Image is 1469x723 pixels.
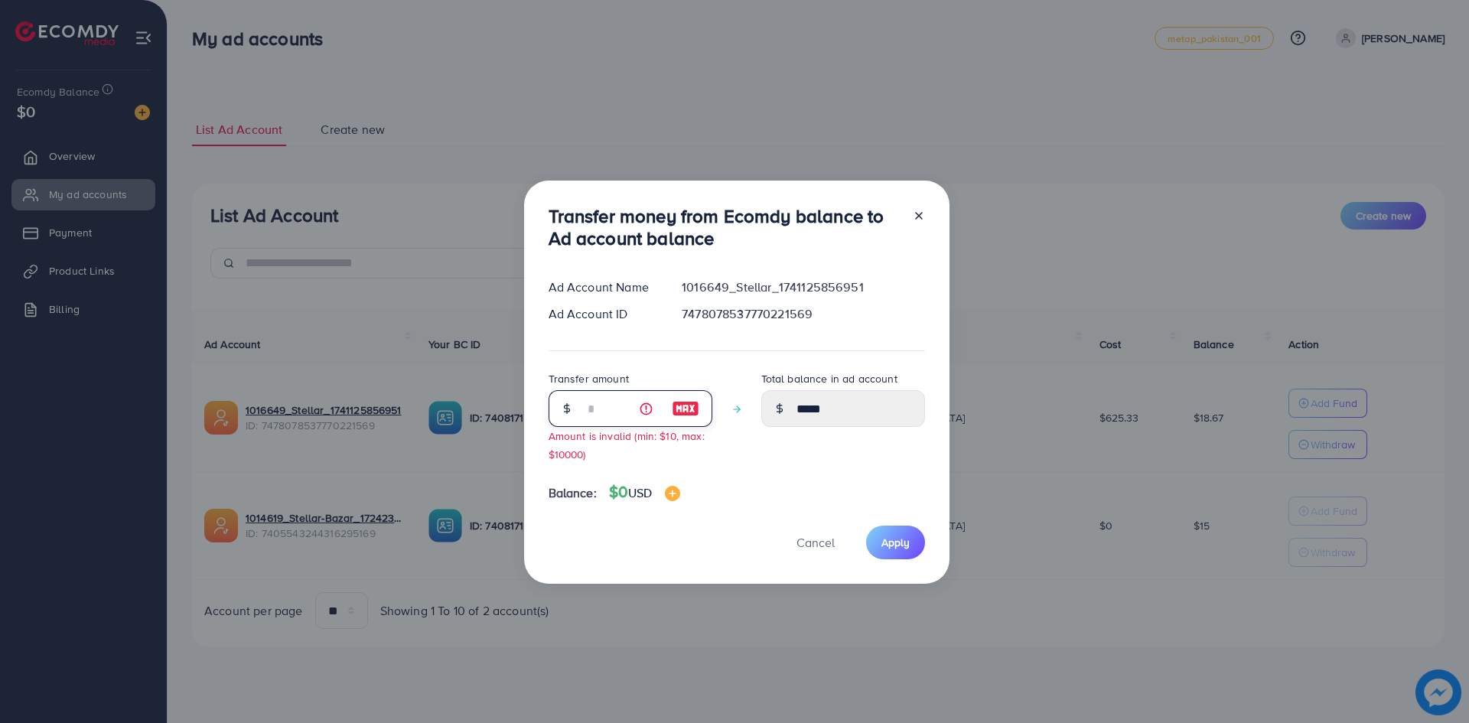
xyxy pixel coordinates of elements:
label: Transfer amount [549,371,629,386]
span: USD [628,484,652,501]
div: 7478078537770221569 [669,305,936,323]
span: Cancel [796,534,835,551]
small: Amount is invalid (min: $10, max: $10000) [549,428,705,461]
button: Cancel [777,526,854,559]
h3: Transfer money from Ecomdy balance to Ad account balance [549,205,901,249]
div: Ad Account Name [536,278,670,296]
img: image [672,399,699,418]
span: Apply [881,535,910,550]
button: Apply [866,526,925,559]
div: 1016649_Stellar_1741125856951 [669,278,936,296]
span: Balance: [549,484,597,502]
img: image [665,486,680,501]
h4: $0 [609,483,680,502]
div: Ad Account ID [536,305,670,323]
label: Total balance in ad account [761,371,897,386]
